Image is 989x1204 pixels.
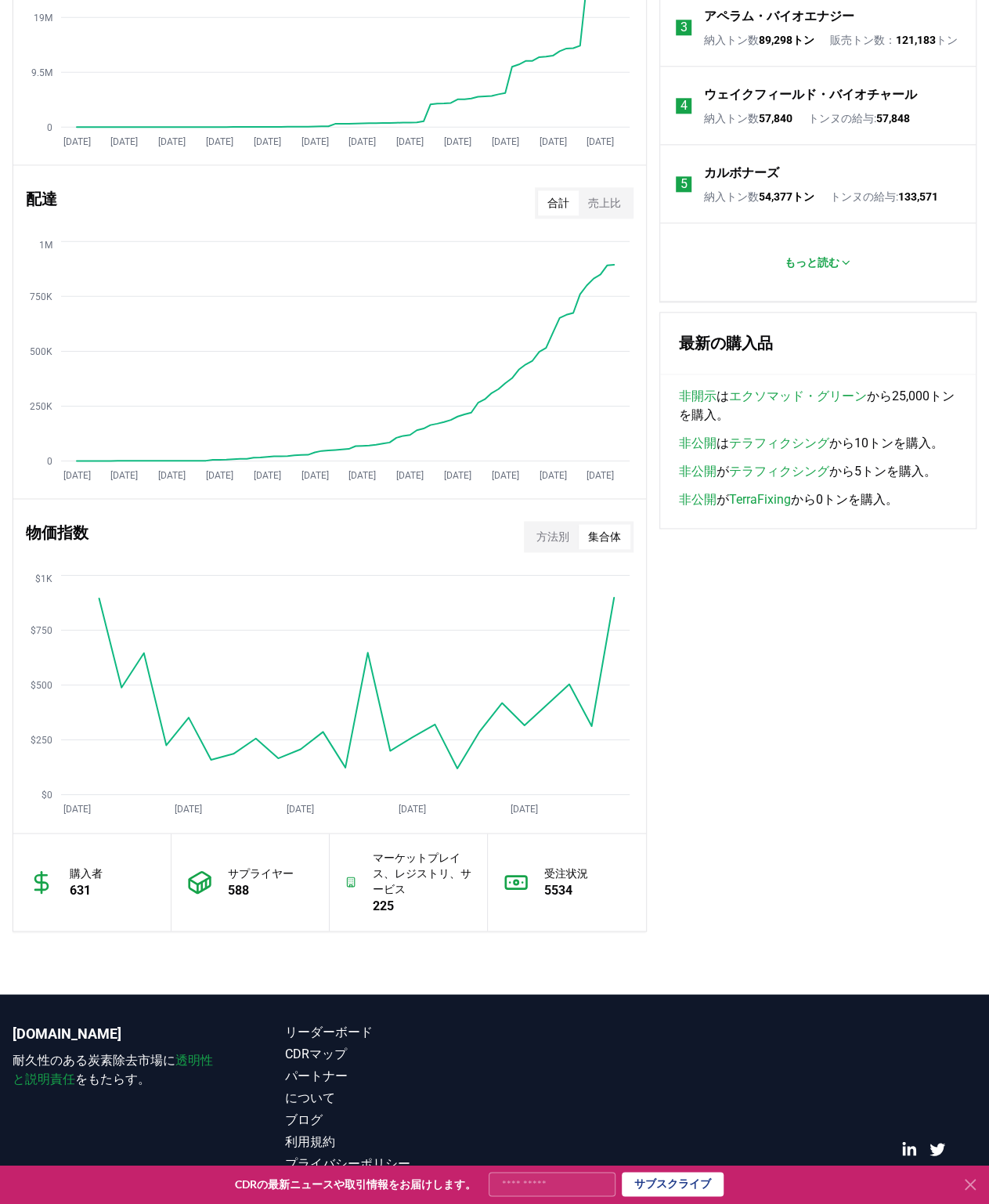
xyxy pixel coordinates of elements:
tspan: [DATE] [158,470,186,481]
a: について [285,1088,495,1107]
a: Twitter [929,1141,945,1157]
a: パートナー [285,1066,495,1085]
tspan: [DATE] [539,470,566,481]
tspan: [DATE] [396,136,424,147]
tspan: [DATE] [63,136,91,147]
tspan: 19M [34,12,52,23]
p: 購入者 [70,865,103,880]
tspan: [DATE] [287,804,314,815]
tspan: [DATE] [206,136,233,147]
tspan: 0 [47,121,52,132]
tspan: 750K [30,291,52,302]
a: CDRマップ [285,1044,495,1063]
p: [DOMAIN_NAME] [13,1022,222,1044]
span: は から10トンを購入。 [679,434,944,453]
button: 売上比 [579,190,630,215]
span: が から5トンを購入。 [679,462,937,481]
tspan: 0 [47,455,52,466]
button: 方法別 [527,524,579,549]
p: 納入トン数 [704,189,814,204]
a: 非公開 [679,434,716,453]
tspan: [DATE] [492,470,519,481]
tspan: [DATE] [399,804,426,815]
tspan: [DATE] [63,804,91,815]
p: マーケットプレイス、レジストリ、サービス [372,849,471,896]
tspan: $750 [31,624,52,635]
h3: 最新の購入品 [679,331,957,355]
tspan: [DATE] [444,136,471,147]
a: LinkedIn [901,1141,917,1157]
tspan: [DATE] [587,470,614,481]
a: 非公開 [679,490,716,509]
tspan: [DATE] [301,136,328,147]
span: は から25,000トンを購入。 [679,387,957,425]
tspan: [DATE] [301,470,328,481]
p: サプライヤー [228,865,294,880]
span: 57,848 [876,112,910,125]
a: ブログ [285,1110,495,1129]
p: ウェイクフィールド・バイオチャール [704,85,917,104]
a: カルボナーズ [704,164,779,183]
tspan: [DATE] [396,470,424,481]
tspan: 500K [30,345,52,356]
a: テラフィクシング [729,434,829,453]
span: 133,571 [898,190,938,203]
tspan: $500 [31,679,52,690]
p: 5 [680,175,688,193]
span: が から0トンを購入。 [679,490,898,509]
button: 集合体 [579,524,630,549]
tspan: [DATE] [539,136,566,147]
p: トンヌの給与: [808,110,910,126]
tspan: 9.5M [31,67,52,78]
tspan: 1M [39,239,52,250]
a: テラフィクシング [729,462,829,481]
p: 631 [70,880,103,899]
h3: 物価指数 [26,521,88,552]
p: 588 [228,880,294,899]
tspan: 250K [30,400,52,411]
a: アペラム・バイオエナジー [704,7,854,26]
tspan: [DATE] [254,470,281,481]
p: 受注状況 [544,865,588,880]
a: 非公開 [679,462,716,481]
tspan: $0 [42,789,52,800]
button: もっと読む [772,247,864,278]
p: 納入トン数 [704,32,814,48]
tspan: [DATE] [492,136,519,147]
h3: 配達 [26,187,57,219]
span: 121,183 [896,34,936,46]
tspan: [DATE] [348,136,376,147]
span: 57,840 [759,112,792,125]
p: トンヌの給与: [830,189,938,204]
p: もっと読む [785,255,839,270]
p: 耐久性のある炭素除去市場に をもたらす。 [13,1050,222,1088]
a: エクソマッド・グリーン [729,387,867,406]
button: 合計 [538,190,579,215]
a: 利用規約 [285,1132,495,1151]
p: 3 [680,18,688,37]
p: 販売トン数： トン [830,32,958,48]
tspan: [DATE] [587,136,614,147]
tspan: [DATE] [348,470,376,481]
a: リーダーボード [285,1022,495,1041]
a: 非開示 [679,387,716,406]
tspan: [DATE] [175,804,202,815]
tspan: [DATE] [158,136,186,147]
p: 4 [680,96,688,115]
tspan: [DATE] [63,470,91,481]
span: 89,298トン [759,34,814,46]
tspan: $250 [31,734,52,745]
p: 納入トン数 [704,110,792,126]
span: 54,377トン [759,190,814,203]
tspan: [DATE] [110,136,138,147]
tspan: [DATE] [511,804,538,815]
p: 5534 [544,880,588,899]
tspan: [DATE] [110,470,138,481]
a: プライバシーポリシー [285,1154,495,1173]
p: 225 [372,896,471,915]
a: TerraFixing [729,490,791,509]
tspan: [DATE] [254,136,281,147]
tspan: [DATE] [206,470,233,481]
